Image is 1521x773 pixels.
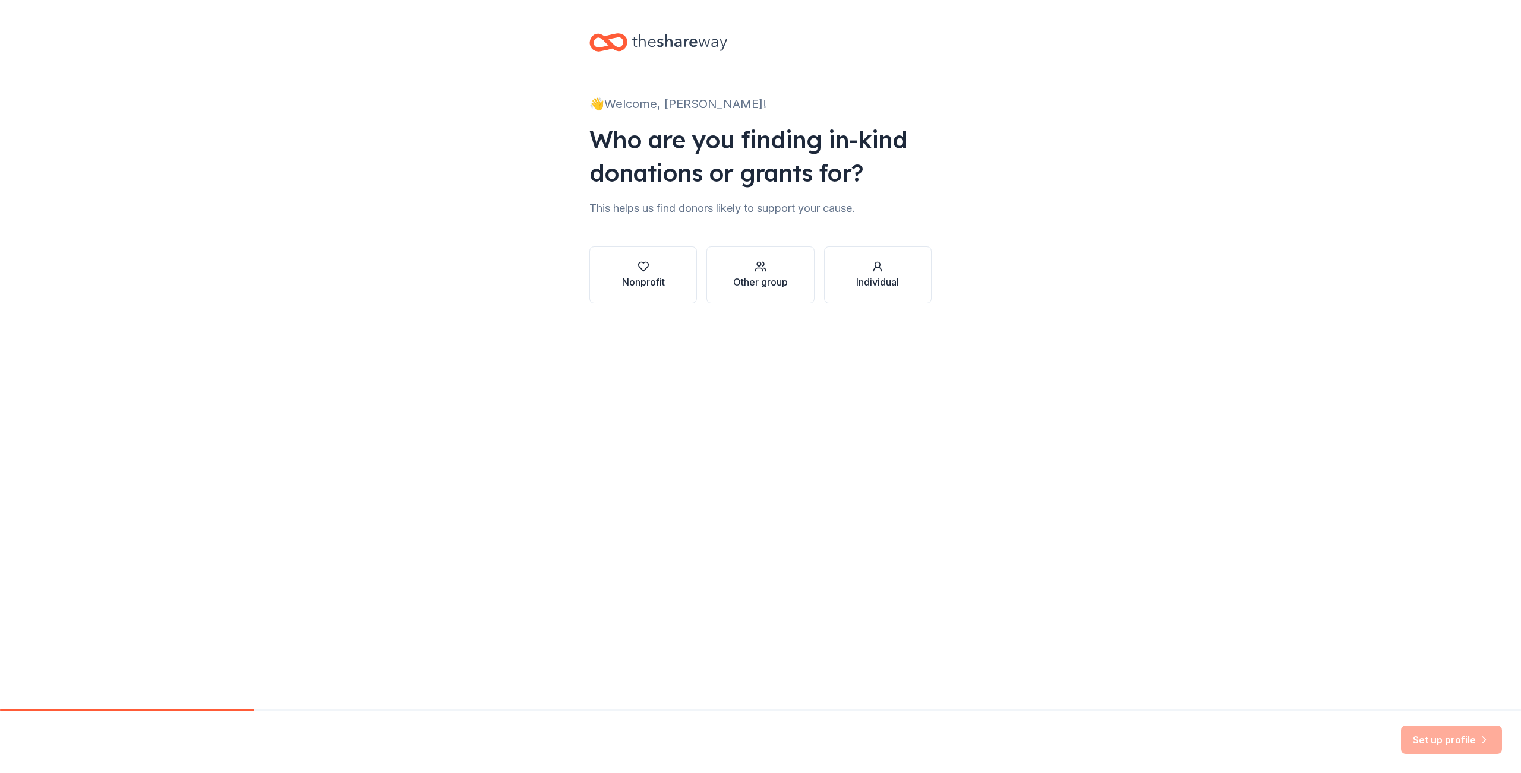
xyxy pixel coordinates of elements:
button: Nonprofit [589,246,697,303]
button: Individual [824,246,932,303]
button: Other group [706,246,814,303]
div: Individual [856,275,899,289]
div: This helps us find donors likely to support your cause. [589,199,932,218]
div: Nonprofit [622,275,665,289]
div: Other group [733,275,788,289]
div: Who are you finding in-kind donations or grants for? [589,123,932,189]
div: 👋 Welcome, [PERSON_NAME]! [589,94,932,113]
